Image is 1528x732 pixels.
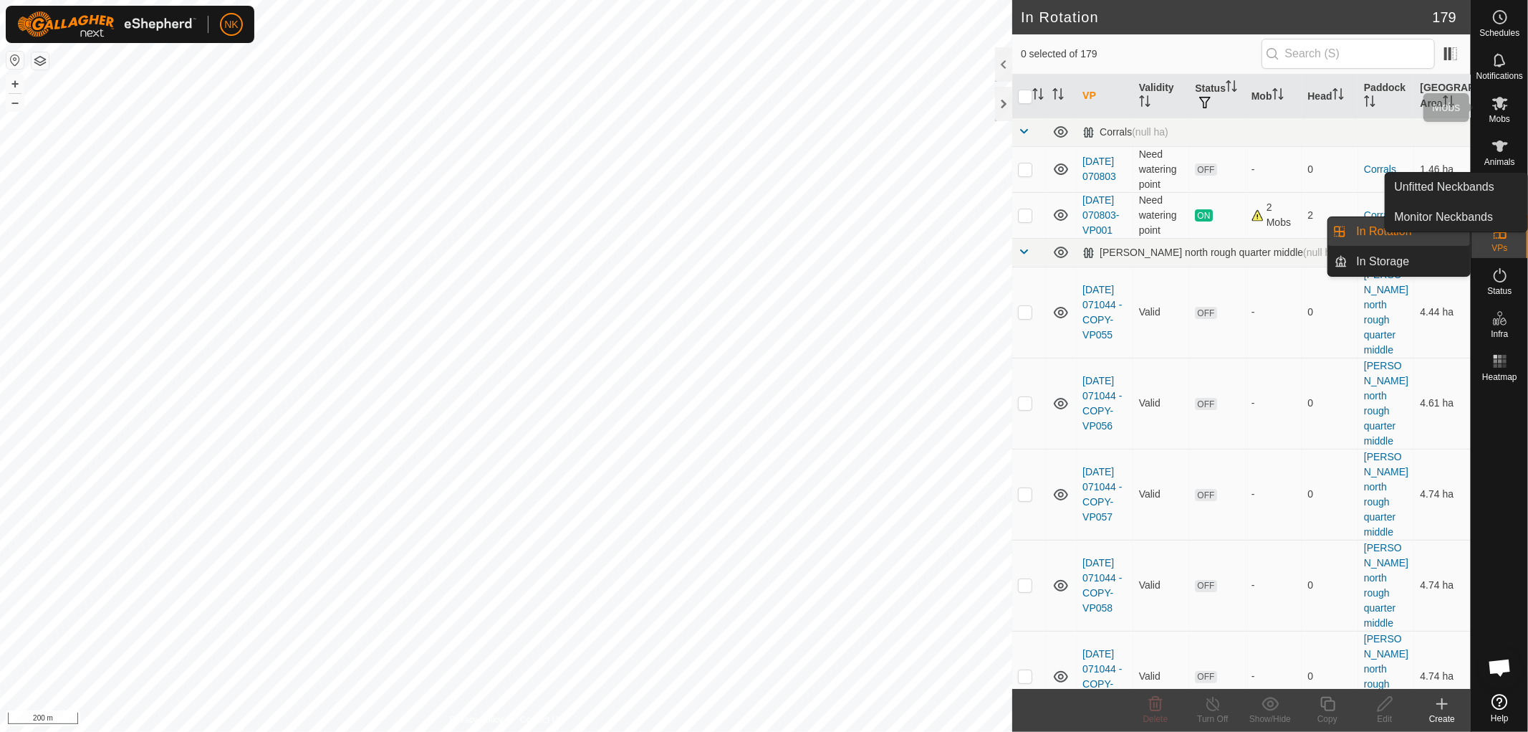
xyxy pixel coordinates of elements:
button: Map Layers [32,52,49,70]
div: - [1251,162,1297,177]
div: Open chat [1479,646,1522,689]
td: Valid [1133,267,1190,358]
th: VP [1077,75,1133,118]
span: In Storage [1357,253,1410,270]
span: Heatmap [1482,373,1517,381]
th: Paddock [1358,75,1415,118]
p-sorticon: Activate to sort [1226,82,1237,94]
a: Help [1471,688,1528,728]
a: Contact Us [520,713,562,726]
p-sorticon: Activate to sort [1032,90,1044,102]
span: (null ha) [1132,126,1168,138]
span: VPs [1491,244,1507,252]
a: [PERSON_NAME] north rough quarter middle [1364,360,1408,447]
span: (null ha) [1303,247,1340,258]
a: [DATE] 071044 - COPY-VP057 [1082,466,1122,523]
button: – [6,94,24,111]
span: OFF [1195,489,1216,501]
span: Mobs [1489,115,1510,123]
a: [PERSON_NAME] north rough quarter middle [1364,269,1408,356]
span: Animals [1484,158,1515,166]
span: Infra [1491,330,1508,338]
a: [PERSON_NAME] north rough quarter middle [1364,451,1408,538]
span: OFF [1195,398,1216,410]
span: Delete [1143,714,1168,724]
img: Gallagher Logo [17,11,196,37]
button: + [6,75,24,92]
a: [DATE] 070803-VP001 [1082,194,1119,236]
th: Validity [1133,75,1190,118]
a: [DATE] 071044 - COPY-VP058 [1082,557,1122,614]
a: [DATE] 070803 [1082,156,1116,182]
td: 4.44 ha [1414,267,1471,358]
span: OFF [1195,163,1216,176]
th: Head [1302,75,1358,118]
td: 4.61 ha [1414,358,1471,449]
span: OFF [1195,580,1216,592]
a: [DATE] 071044 - COPY-VP059 [1082,648,1122,705]
div: [PERSON_NAME] north rough quarter middle [1082,247,1340,259]
span: 179 [1433,6,1456,28]
div: Copy [1299,713,1356,726]
a: Privacy Policy [450,713,504,726]
td: 0 [1302,540,1358,631]
td: 4.74 ha [1414,631,1471,722]
span: Status [1487,287,1512,295]
span: In Rotation [1357,223,1412,240]
td: Need watering point [1133,146,1190,192]
span: Help [1491,714,1509,723]
div: Corrals [1082,126,1168,138]
div: Edit [1356,713,1413,726]
td: 1.46 ha [1414,146,1471,192]
li: In Rotation [1328,217,1470,246]
td: 0 [1302,267,1358,358]
div: Turn Off [1184,713,1241,726]
td: 4.74 ha [1414,540,1471,631]
div: - [1251,396,1297,411]
td: Valid [1133,449,1190,540]
a: [DATE] 071044 - COPY-VP055 [1082,284,1122,341]
a: In Rotation [1348,217,1471,246]
span: Schedules [1479,29,1519,37]
a: Corrals [1364,163,1396,175]
span: 0 selected of 179 [1021,47,1262,62]
div: 2 Mobs [1251,200,1297,230]
th: [GEOGRAPHIC_DATA] Area [1414,75,1471,118]
div: - [1251,669,1297,684]
td: Valid [1133,358,1190,449]
td: Need watering point [1133,192,1190,238]
a: [DATE] 071044 - COPY-VP056 [1082,375,1122,432]
a: [PERSON_NAME] north rough quarter middle [1364,633,1408,720]
div: Create [1413,713,1471,726]
span: Notifications [1476,72,1523,80]
button: Reset Map [6,52,24,69]
h2: In Rotation [1021,9,1433,26]
div: - [1251,578,1297,593]
input: Search (S) [1262,39,1435,69]
span: OFF [1195,307,1216,319]
li: In Storage [1328,247,1470,276]
a: In Storage [1348,247,1471,276]
div: Show/Hide [1241,713,1299,726]
td: 0 [1302,631,1358,722]
div: - [1251,487,1297,502]
p-sorticon: Activate to sort [1052,90,1064,102]
a: [PERSON_NAME] north rough quarter middle [1364,542,1408,629]
span: NK [224,17,238,32]
p-sorticon: Activate to sort [1272,90,1284,102]
td: 4.74 ha [1414,449,1471,540]
td: 0 [1302,358,1358,449]
td: 0 [1302,146,1358,192]
span: OFF [1195,671,1216,683]
th: Status [1189,75,1246,118]
p-sorticon: Activate to sort [1443,98,1454,109]
p-sorticon: Activate to sort [1139,98,1150,109]
td: 0 [1302,449,1358,540]
span: ON [1195,209,1212,222]
div: - [1251,305,1297,320]
td: Valid [1133,631,1190,722]
td: Valid [1133,540,1190,631]
p-sorticon: Activate to sort [1332,90,1344,102]
th: Mob [1246,75,1302,118]
p-sorticon: Activate to sort [1364,98,1375,109]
